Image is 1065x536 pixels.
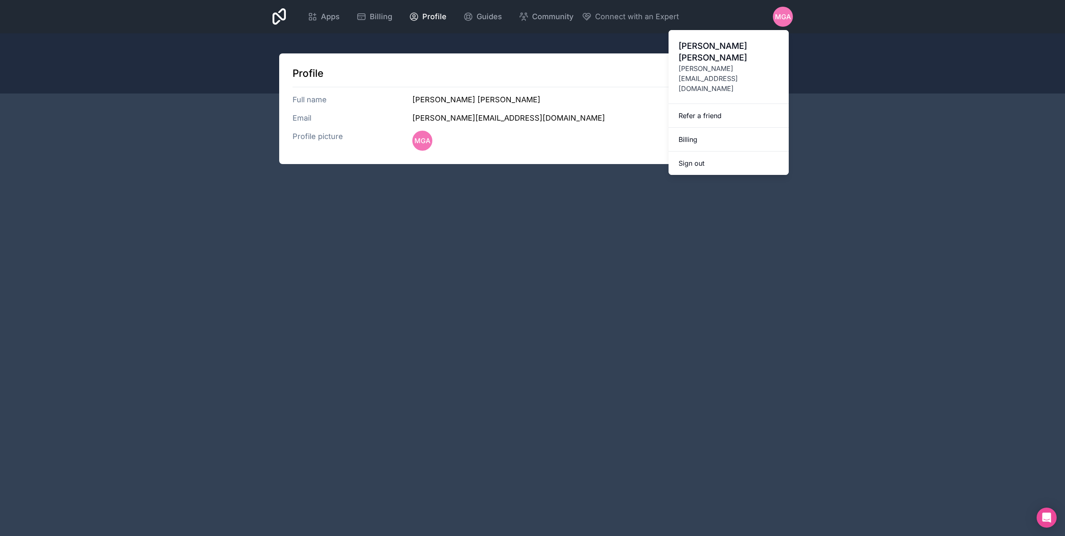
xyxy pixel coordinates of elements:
[301,8,346,26] a: Apps
[477,11,502,23] span: Guides
[321,11,340,23] span: Apps
[1037,508,1057,528] div: Open Intercom Messenger
[412,94,772,106] h3: [PERSON_NAME] [PERSON_NAME]
[370,11,392,23] span: Billing
[402,8,453,26] a: Profile
[412,112,772,124] h3: [PERSON_NAME][EMAIL_ADDRESS][DOMAIN_NAME]
[293,131,413,151] h3: Profile picture
[512,8,580,26] a: Community
[422,11,447,23] span: Profile
[679,40,779,63] span: [PERSON_NAME] [PERSON_NAME]
[532,11,573,23] span: Community
[669,152,789,175] button: Sign out
[669,128,789,152] a: Billing
[293,94,413,106] h3: Full name
[679,63,779,94] span: [PERSON_NAME][EMAIL_ADDRESS][DOMAIN_NAME]
[582,11,679,23] button: Connect with an Expert
[293,67,773,80] h1: Profile
[350,8,399,26] a: Billing
[414,136,430,146] span: MGA
[457,8,509,26] a: Guides
[293,112,413,124] h3: Email
[595,11,679,23] span: Connect with an Expert
[775,12,791,22] span: MGA
[669,104,789,128] a: Refer a friend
